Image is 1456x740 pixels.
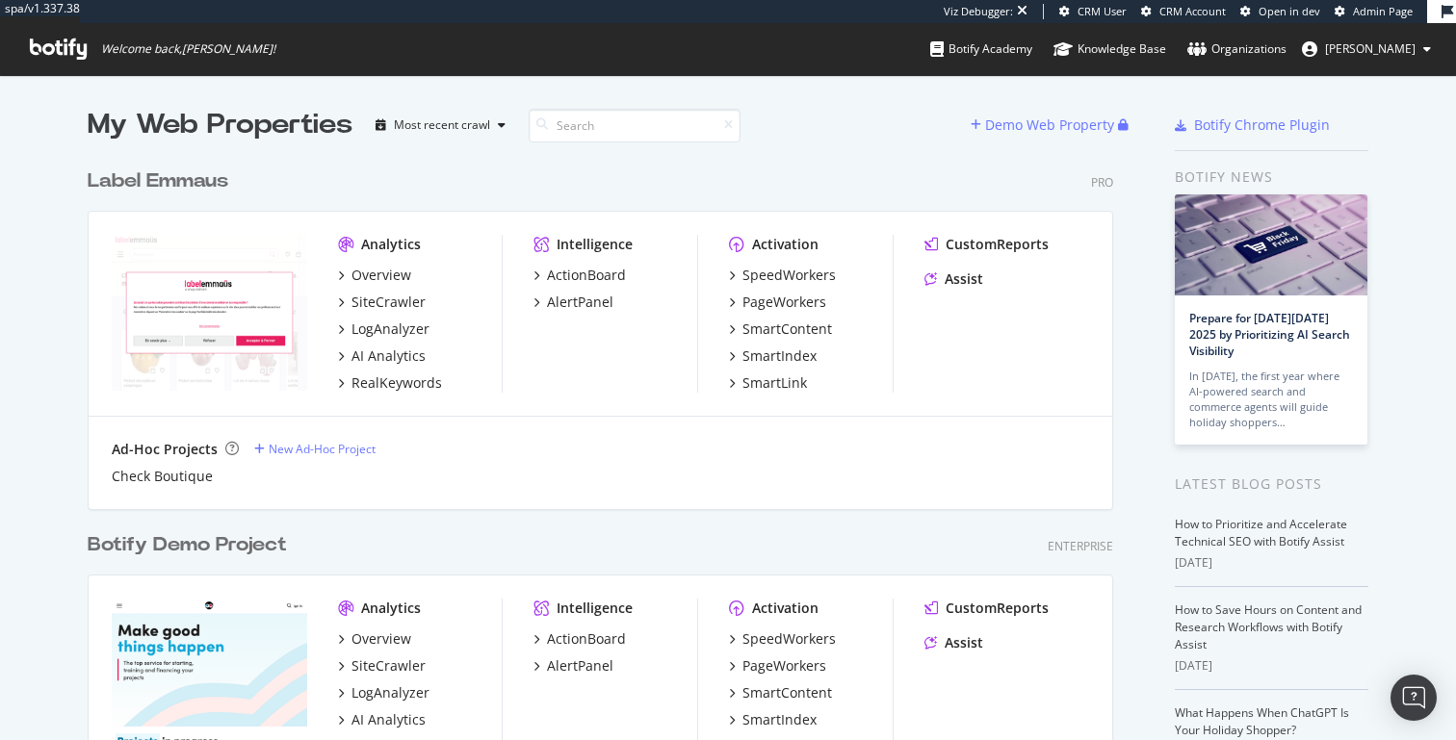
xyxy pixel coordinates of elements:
a: Check Boutique [112,467,213,486]
div: AlertPanel [547,656,613,676]
div: Intelligence [557,235,633,254]
a: LogAnalyzer [338,319,429,339]
div: LogAnalyzer [351,319,429,339]
a: AI Analytics [338,346,426,366]
span: Thomas Grange [1325,40,1416,57]
span: Welcome back, [PERSON_NAME] ! [101,41,275,57]
div: Activation [752,599,819,618]
a: How to Prioritize and Accelerate Technical SEO with Botify Assist [1175,516,1347,549]
a: ActionBoard [533,629,626,649]
div: New Ad-Hoc Project [269,441,376,457]
a: AlertPanel [533,656,613,676]
div: AlertPanel [547,293,613,312]
div: SmartLink [742,373,807,393]
a: Prepare for [DATE][DATE] 2025 by Prioritizing AI Search Visibility [1189,310,1350,359]
button: Demo Web Property [971,110,1118,140]
div: Botify news [1175,166,1368,188]
div: In [DATE], the first year where AI-powered search and commerce agents will guide holiday shoppers… [1189,369,1353,430]
a: What Happens When ChatGPT Is Your Holiday Shopper? [1175,704,1349,738]
input: Search [529,109,741,142]
a: Admin Page [1335,4,1413,19]
div: Organizations [1187,39,1287,59]
span: Open in dev [1259,4,1320,18]
div: SiteCrawler [351,293,426,312]
div: Pro [1091,174,1113,191]
a: Knowledge Base [1053,23,1166,75]
div: SpeedWorkers [742,266,836,285]
a: SmartContent [729,319,832,339]
a: How to Save Hours on Content and Research Workflows with Botify Assist [1175,601,1362,652]
div: Ad-Hoc Projects [112,440,218,459]
div: Demo Web Property [985,115,1114,135]
a: ActionBoard [533,266,626,285]
a: SiteCrawler [338,656,426,676]
a: Demo Web Property [971,116,1118,133]
div: Overview [351,266,411,285]
div: Intelligence [557,599,633,618]
a: New Ad-Hoc Project [254,441,376,457]
a: SmartIndex [729,710,817,729]
button: [PERSON_NAME] [1287,34,1446,64]
div: Latest Blog Posts [1175,473,1368,495]
div: PageWorkers [742,293,826,312]
a: SmartIndex [729,346,817,366]
div: Label Emmaus [88,167,228,195]
div: [DATE] [1175,657,1368,675]
span: CRM User [1078,4,1127,18]
a: PageWorkers [729,656,826,676]
div: RealKeywords [351,373,442,393]
a: SpeedWorkers [729,629,836,649]
div: CustomReports [946,235,1049,254]
div: Analytics [361,599,421,618]
a: Botify Academy [930,23,1032,75]
a: Overview [338,266,411,285]
div: Most recent crawl [394,119,490,131]
a: Assist [924,269,983,289]
img: Label Emmaus [112,235,307,391]
a: Overview [338,629,411,649]
a: CustomReports [924,599,1049,618]
div: LogAnalyzer [351,683,429,702]
a: Botify Demo Project [88,531,295,559]
div: SmartContent [742,319,832,339]
a: PageWorkers [729,293,826,312]
a: SiteCrawler [338,293,426,312]
div: CustomReports [946,599,1049,618]
a: LogAnalyzer [338,683,429,702]
div: Botify Chrome Plugin [1194,115,1330,135]
div: SpeedWorkers [742,629,836,649]
a: Label Emmaus [88,167,236,195]
div: Analytics [361,235,421,254]
div: My Web Properties [88,106,352,144]
a: Assist [924,633,983,652]
a: Open in dev [1240,4,1320,19]
div: Activation [752,235,819,254]
div: SmartIndex [742,346,817,366]
a: AlertPanel [533,293,613,312]
div: Botify Demo Project [88,531,287,559]
a: CustomReports [924,235,1049,254]
span: CRM Account [1159,4,1226,18]
a: CRM Account [1141,4,1226,19]
img: Prepare for Black Friday 2025 by Prioritizing AI Search Visibility [1175,194,1367,295]
div: AI Analytics [351,346,426,366]
div: Knowledge Base [1053,39,1166,59]
div: Botify Academy [930,39,1032,59]
div: ActionBoard [547,266,626,285]
a: SmartLink [729,373,807,393]
a: Organizations [1187,23,1287,75]
a: SpeedWorkers [729,266,836,285]
a: SmartContent [729,683,832,702]
div: Enterprise [1048,538,1113,554]
a: CRM User [1059,4,1127,19]
a: Botify Chrome Plugin [1175,115,1330,135]
div: SmartIndex [742,710,817,729]
div: Open Intercom Messenger [1391,675,1437,721]
div: SiteCrawler [351,656,426,676]
div: Assist [945,269,983,289]
div: ActionBoard [547,629,626,649]
div: Overview [351,629,411,649]
a: AI Analytics [338,710,426,729]
span: Admin Page [1353,4,1413,18]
